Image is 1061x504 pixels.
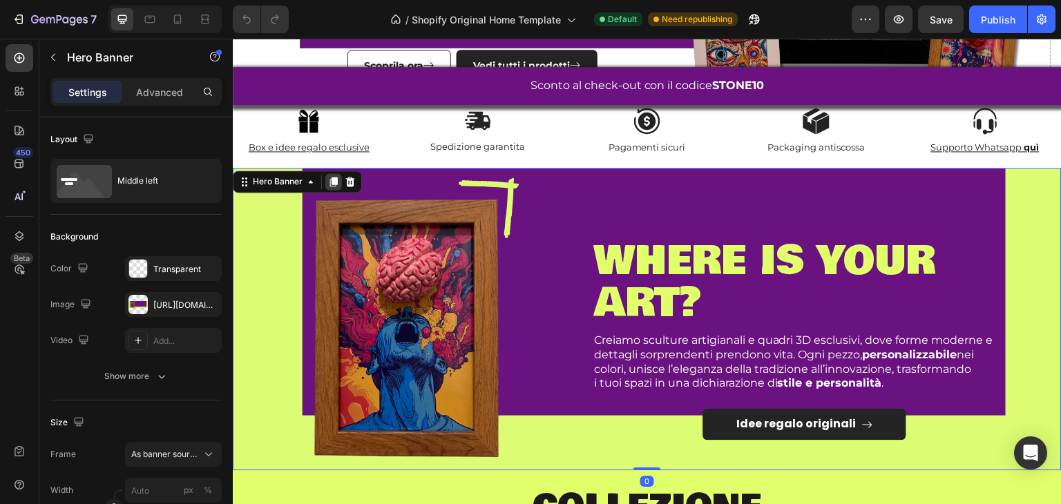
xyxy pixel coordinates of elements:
span: Save [930,14,953,26]
strong: stile e personalità [545,338,649,351]
div: Background [50,231,98,243]
div: Undo/Redo [233,6,289,33]
span: / [405,12,409,27]
span: Default [608,13,637,26]
a: Supporto Whatsapp [698,103,790,114]
button: Save [918,6,964,33]
div: Show more [104,369,169,383]
button: Publish [969,6,1027,33]
span: Pagamenti sicuri [376,103,453,114]
strong: personalizzabile [630,309,725,322]
div: Layout [50,130,97,149]
a: Idee regalo originali [470,370,673,401]
p: Creiamo sculture artigianali e quadri 3D esclusivi, dove forme moderne e dettagli sorprendenti pr... [361,295,795,324]
div: Beta [10,253,33,264]
div: Publish [981,12,1015,27]
div: Image [50,295,94,314]
u: quì [792,103,807,114]
label: Width [50,484,73,496]
img: gempages_553261644965217080-8724f92a-6e71-4b69-8070-1212293c573e.svg [231,68,259,95]
span: where is your art? [361,192,703,293]
div: Transparent [153,263,218,275]
div: px [184,484,193,496]
span: As banner source [131,448,199,461]
div: [URL][DOMAIN_NAME] [153,299,218,311]
img: gempages_553261644965217080-ba03a962-24bb-4c1b-ab75-9791324a7398.svg [570,68,598,96]
div: Middle left [117,165,202,197]
div: Size [50,414,87,432]
p: Hero Banner [67,49,184,66]
button: Show more [50,364,222,389]
div: 0 [408,437,421,448]
img: gempages_553261644965217080-51cab83b-5645-4201-a160-724de1266d31.svg [401,68,428,96]
p: 7 [90,11,97,28]
p: Advanced [136,85,183,99]
div: Video [50,331,92,350]
a: Box e idee regalo esclusive [16,103,137,114]
div: Hero Banner [17,137,73,149]
input: px% [125,478,222,503]
div: Add... [153,335,218,347]
img: gempages_553261644965217080-c962b4f0-878a-4006-8cdd-6fd27d9b6ef4.png [62,68,90,96]
span: Scoprila ora [131,20,191,32]
strong: STONE10 [480,40,532,53]
button: px [200,482,216,498]
img: gempages_553261644965217080-51f84ea9-5ac5-40d5-aa1e-1b4e0944c828.svg [739,68,767,96]
div: 450 [13,147,33,158]
span: Spedizione garantita [198,102,293,113]
span: Vedi tutti i prodotti [240,20,337,32]
a: Vedi tutti i prodotti [224,11,365,42]
div: Color [50,260,91,278]
button: As banner source [125,442,222,467]
span: Packaging antiscossa [535,103,632,114]
button: 7 [6,6,103,33]
div: Open Intercom Messenger [1014,436,1047,469]
span: Shopify Original Home Template [412,12,561,27]
p: Idee regalo originali [504,376,624,396]
p: i tuoi spazi in una dichiarazione di . [361,338,795,352]
label: Frame [50,448,76,461]
p: Settings [68,85,107,99]
div: % [204,484,212,496]
span: Need republishing [662,13,732,26]
p: colori, unisce l’eleganza della tradizione all’innovazione, trasformando [361,324,795,338]
iframe: Design area [233,39,1061,504]
button: % [180,482,197,498]
a: Scoprila ora [115,11,218,42]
